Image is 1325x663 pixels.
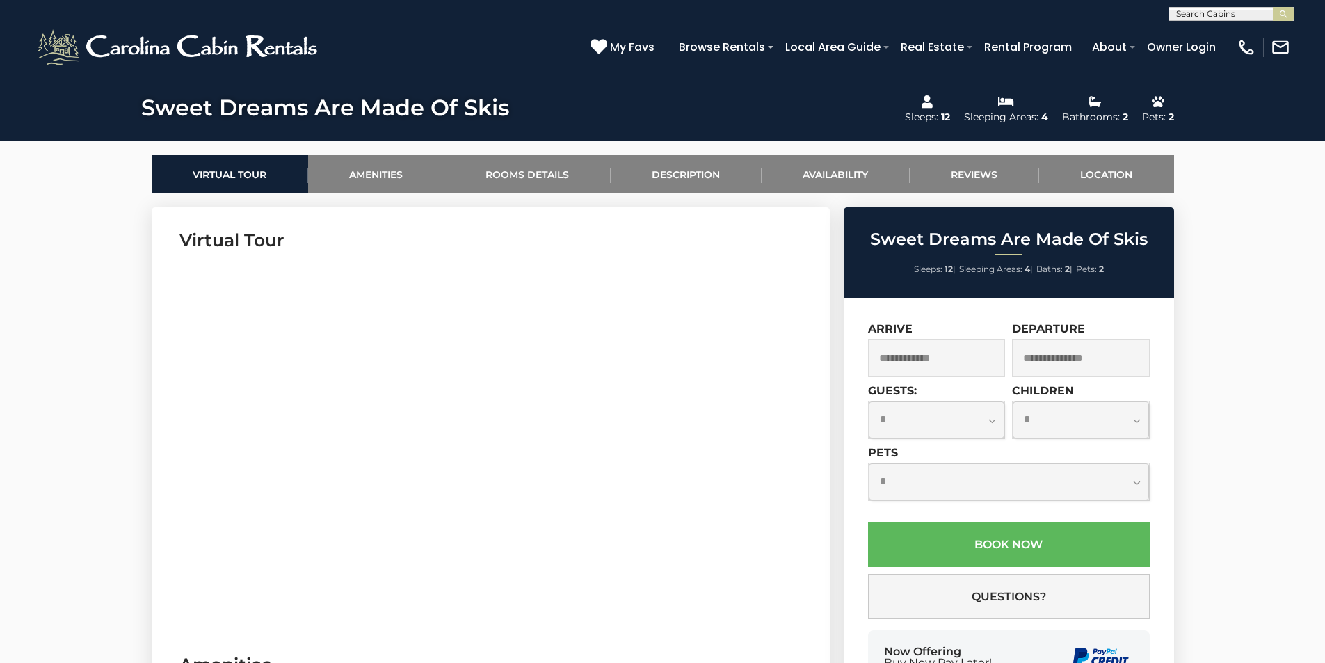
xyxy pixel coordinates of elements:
h2: Sweet Dreams Are Made Of Skis [847,230,1171,248]
label: Guests: [868,384,917,397]
strong: 4 [1025,264,1030,274]
label: Children [1012,384,1074,397]
span: Baths: [1036,264,1063,274]
li: | [959,260,1033,278]
span: Sleeping Areas: [959,264,1022,274]
a: Reviews [910,155,1039,193]
a: Description [611,155,762,193]
a: Location [1039,155,1174,193]
img: phone-regular-white.png [1237,38,1256,57]
a: My Favs [591,38,658,56]
a: Real Estate [894,35,971,59]
strong: 12 [945,264,953,274]
a: Local Area Guide [778,35,888,59]
a: Amenities [308,155,444,193]
a: Browse Rentals [672,35,772,59]
a: About [1085,35,1134,59]
h3: Virtual Tour [179,228,802,253]
span: Sleeps: [914,264,942,274]
strong: 2 [1099,264,1104,274]
label: Departure [1012,322,1085,335]
a: Rooms Details [444,155,611,193]
a: Owner Login [1140,35,1223,59]
a: Virtual Tour [152,155,308,193]
button: Questions? [868,574,1150,619]
span: My Favs [610,38,655,56]
img: mail-regular-white.png [1271,38,1290,57]
img: White-1-2.png [35,26,323,68]
li: | [1036,260,1073,278]
a: Availability [762,155,910,193]
strong: 2 [1065,264,1070,274]
a: Rental Program [977,35,1079,59]
button: Book Now [868,522,1150,567]
span: Pets: [1076,264,1097,274]
label: Pets [868,446,898,459]
li: | [914,260,956,278]
label: Arrive [868,322,913,335]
